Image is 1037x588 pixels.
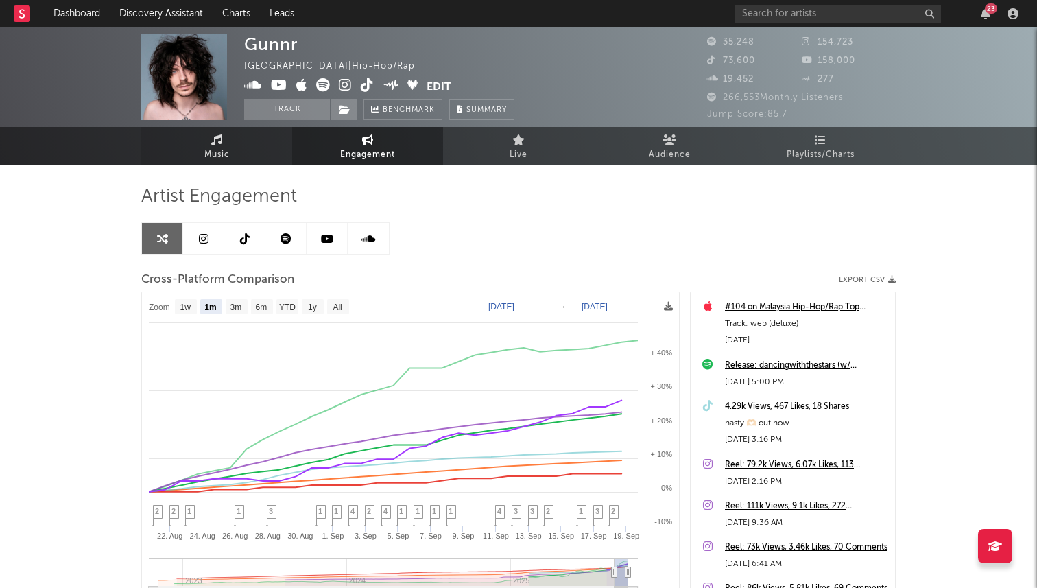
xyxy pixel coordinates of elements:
span: 35,248 [707,38,754,47]
text: 17. Sep [581,532,607,540]
div: [DATE] 2:16 PM [725,473,888,490]
span: 2 [171,507,176,515]
text: 3m [230,303,242,312]
span: Benchmark [383,102,435,119]
div: 23 [985,3,997,14]
div: nasty 🫶🏻 out now [725,415,888,432]
div: [DATE] 9:36 AM [725,515,888,531]
div: [DATE] 5:00 PM [725,374,888,390]
text: 22. Aug [157,532,182,540]
a: Audience [594,127,745,165]
text: + 10% [651,450,673,458]
span: 2 [611,507,615,515]
text: [DATE] [582,302,608,311]
text: + 40% [651,349,673,357]
text: 1. Sep [322,532,344,540]
text: 30. Aug [287,532,313,540]
a: Reel: 73k Views, 3.46k Likes, 70 Comments [725,539,888,556]
input: Search for artists [735,5,941,23]
a: #104 on Malaysia Hip-Hop/Rap Top Albums [725,299,888,316]
span: 1 [432,507,436,515]
span: 19,452 [707,75,754,84]
text: Zoom [149,303,170,312]
span: 1 [399,507,403,515]
span: Jump Score: 85.7 [707,110,787,119]
span: 73,600 [707,56,755,65]
a: Music [141,127,292,165]
span: 277 [802,75,834,84]
div: [GEOGRAPHIC_DATA] | Hip-Hop/Rap [244,58,431,75]
a: Engagement [292,127,443,165]
span: Engagement [340,147,395,163]
span: 1 [334,507,338,515]
span: Playlists/Charts [787,147,855,163]
div: Track: web (deluxe) [725,316,888,332]
div: [DATE] 6:41 AM [725,556,888,572]
div: [DATE] 3:16 PM [725,432,888,448]
text: All [333,303,342,312]
span: 2 [155,507,159,515]
button: Edit [427,78,451,95]
span: 4 [383,507,388,515]
span: 1 [318,507,322,515]
span: 1 [187,507,191,515]
text: 1y [308,303,317,312]
span: 4 [350,507,355,515]
span: 1 [579,507,583,515]
span: Audience [649,147,691,163]
a: 4.29k Views, 467 Likes, 18 Shares [725,399,888,415]
button: Export CSV [839,276,896,284]
a: Live [443,127,594,165]
span: 4 [497,507,501,515]
text: 24. Aug [190,532,215,540]
span: 3 [269,507,273,515]
text: 9. Sep [453,532,475,540]
text: 3. Sep [355,532,377,540]
text: 11. Sep [483,532,509,540]
button: 23 [981,8,990,19]
text: YTD [279,303,296,312]
text: 0% [661,484,672,492]
text: 26. Aug [222,532,248,540]
text: 1w [180,303,191,312]
div: Gunnr [244,34,298,54]
span: 3 [530,507,534,515]
span: Summary [466,106,507,114]
text: 28. Aug [255,532,281,540]
span: Live [510,147,527,163]
a: Playlists/Charts [745,127,896,165]
span: 1 [416,507,420,515]
text: + 20% [651,416,673,425]
text: 7. Sep [420,532,442,540]
a: Reel: 79.2k Views, 6.07k Likes, 113 Comments [725,457,888,473]
a: Reel: 111k Views, 9.1k Likes, 272 Comments [725,498,888,515]
button: Track [244,99,330,120]
span: 266,553 Monthly Listeners [707,93,844,102]
text: 1m [204,303,216,312]
span: Music [204,147,230,163]
text: + 30% [651,382,673,390]
a: Benchmark [363,99,442,120]
text: -10% [654,517,672,526]
span: 3 [514,507,518,515]
span: Artist Engagement [141,189,297,205]
span: Cross-Platform Comparison [141,272,294,288]
button: Summary [449,99,514,120]
div: [DATE] [725,332,888,349]
span: 1 [449,507,453,515]
span: 2 [546,507,550,515]
span: 3 [595,507,599,515]
text: [DATE] [488,302,514,311]
a: Release: dancingwiththestars (w/ blackbear) [725,357,888,374]
text: → [558,302,567,311]
text: 6m [256,303,267,312]
span: 154,723 [802,38,853,47]
text: 5. Sep [388,532,409,540]
span: 158,000 [802,56,855,65]
span: 1 [237,507,241,515]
